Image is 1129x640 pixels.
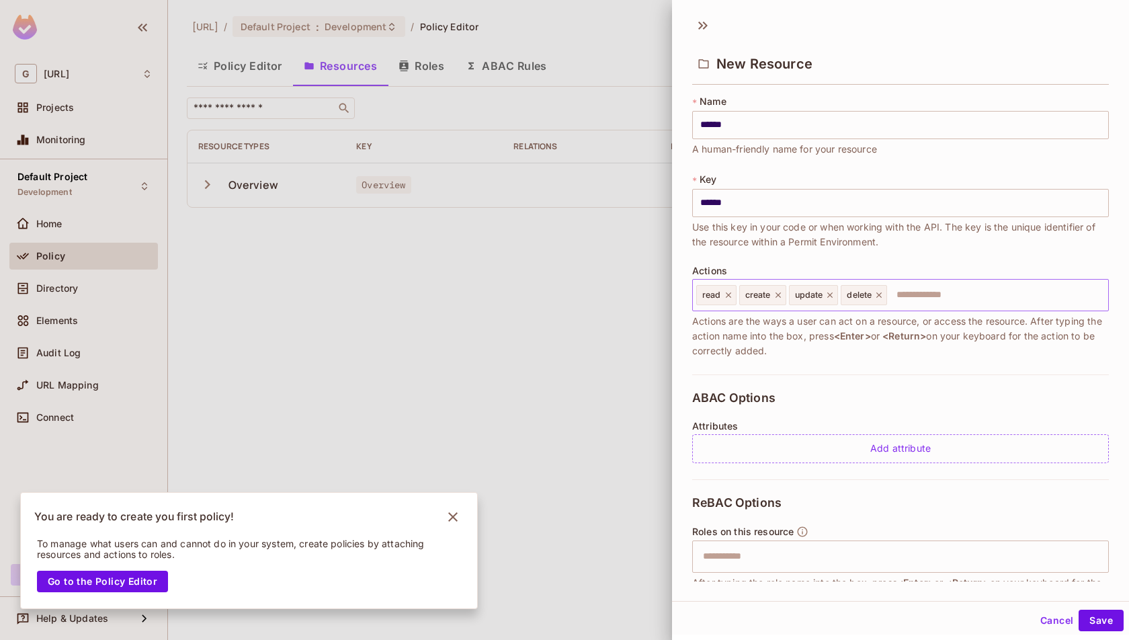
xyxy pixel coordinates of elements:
div: update [789,285,839,305]
span: ReBAC Options [692,496,782,510]
span: New Resource [716,56,812,72]
span: Actions are the ways a user can act on a resource, or access the resource. After typing the actio... [692,314,1109,358]
span: After typing the role name into the box, press or on your keyboard for the role to be correctly a... [692,575,1109,605]
div: read [696,285,737,305]
span: read [702,290,721,301]
div: delete [841,285,887,305]
div: create [739,285,786,305]
button: Save [1079,610,1124,631]
span: ABAC Options [692,391,776,405]
span: Name [700,96,726,107]
span: <Return> [946,577,989,588]
span: delete [847,290,872,301]
p: To manage what users can and cannot do in your system, create policies by attaching resources and... [37,538,443,560]
span: create [745,290,771,301]
button: Go to the Policy Editor [37,571,168,592]
span: Roles on this resource [692,526,794,537]
p: You are ready to create you first policy! [34,510,234,524]
span: Key [700,174,716,185]
span: <Return> [882,330,926,342]
div: Add attribute [692,434,1109,463]
span: Actions [692,266,727,276]
span: update [795,290,823,301]
span: A human-friendly name for your resource [692,142,877,157]
button: Cancel [1035,610,1079,631]
span: Use this key in your code or when working with the API. The key is the unique identifier of the r... [692,220,1109,249]
span: <Enter> [897,577,934,588]
span: <Enter> [834,330,871,342]
span: Attributes [692,421,739,432]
